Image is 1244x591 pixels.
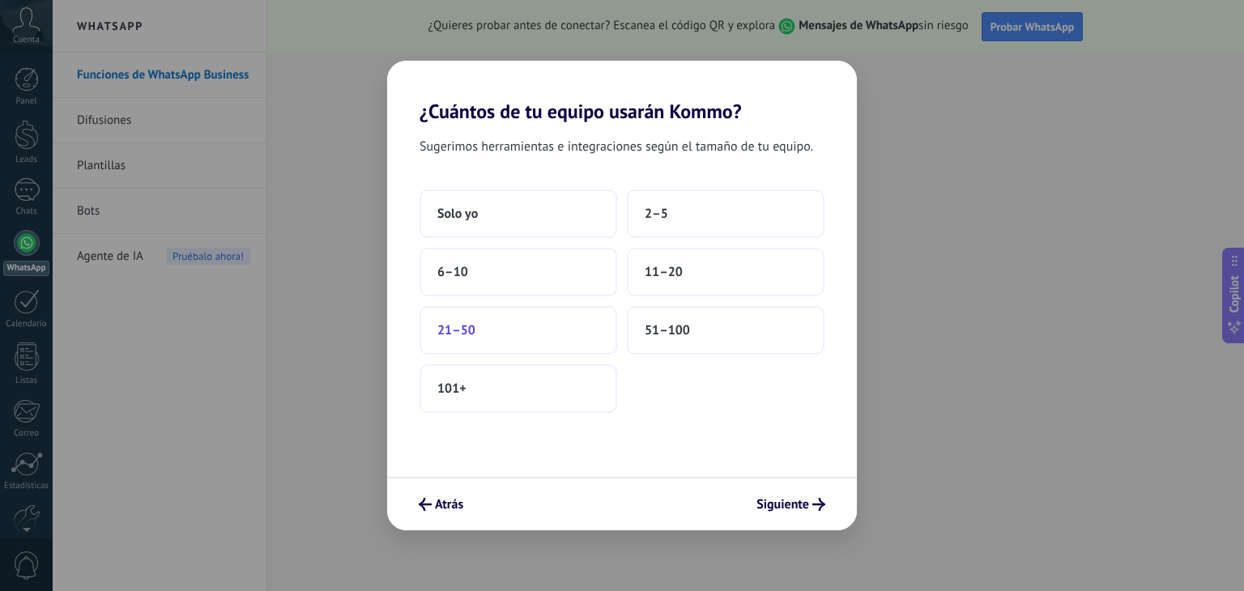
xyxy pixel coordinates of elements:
[749,491,833,518] button: Siguiente
[437,381,466,397] span: 101+
[435,499,463,510] span: Atrás
[756,499,809,510] span: Siguiente
[645,206,668,222] span: 2–5
[420,189,617,238] button: Solo yo
[387,61,857,123] h2: ¿Cuántos de tu equipo usarán Kommo?
[420,364,617,413] button: 101+
[420,136,813,157] span: Sugerimos herramientas e integraciones según el tamaño de tu equipo.
[645,322,690,338] span: 51–100
[627,248,824,296] button: 11–20
[420,248,617,296] button: 6–10
[437,206,478,222] span: Solo yo
[420,306,617,355] button: 21–50
[627,189,824,238] button: 2–5
[437,264,468,280] span: 6–10
[627,306,824,355] button: 51–100
[437,322,475,338] span: 21–50
[645,264,683,280] span: 11–20
[411,491,471,518] button: Atrás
